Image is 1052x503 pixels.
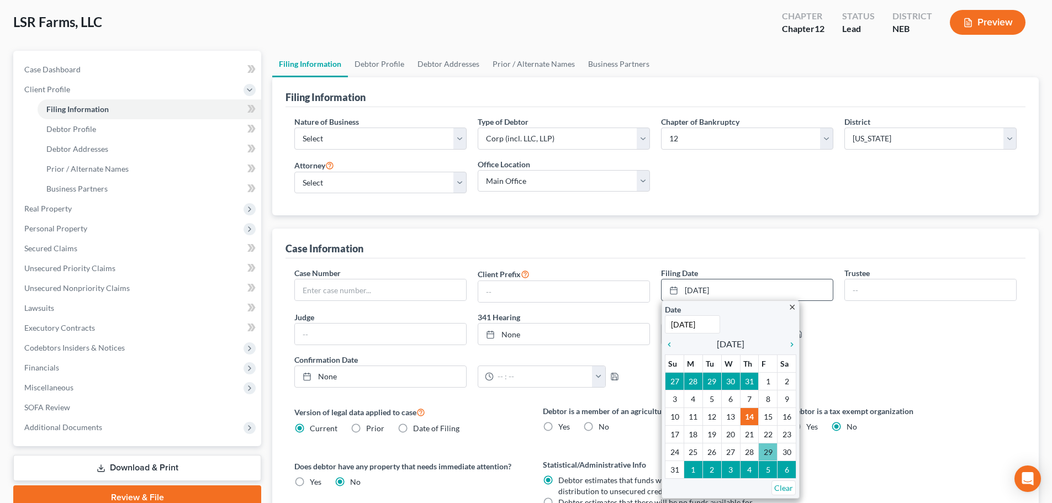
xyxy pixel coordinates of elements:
[24,323,95,332] span: Executory Contracts
[702,355,721,373] th: Tu
[289,354,655,366] label: Confirmation Date
[702,426,721,443] td: 19
[581,51,656,77] a: Business Partners
[286,91,366,104] div: Filing Information
[665,373,684,390] td: 27
[702,443,721,461] td: 26
[759,426,778,443] td: 22
[38,99,261,119] a: Filing Information
[665,408,684,426] td: 10
[295,324,466,345] input: --
[759,461,778,479] td: 5
[558,422,570,431] span: Yes
[599,422,609,431] span: No
[721,426,740,443] td: 20
[294,405,520,419] label: Version of legal data applied to case
[366,423,384,433] span: Prior
[15,258,261,278] a: Unsecured Priority Claims
[294,116,359,128] label: Nature of Business
[295,366,466,387] a: None
[665,443,684,461] td: 24
[38,119,261,139] a: Debtor Profile
[558,475,722,496] span: Debtor estimates that funds will be available for distribution to unsecured creditors.
[350,477,361,486] span: No
[24,383,73,392] span: Miscellaneous
[24,224,87,233] span: Personal Property
[24,422,102,432] span: Additional Documents
[806,422,818,431] span: Yes
[272,51,348,77] a: Filing Information
[665,355,684,373] th: Su
[892,23,932,35] div: NEB
[702,408,721,426] td: 12
[13,455,261,481] a: Download & Print
[478,158,530,170] label: Office Location
[411,51,486,77] a: Debtor Addresses
[788,303,796,311] i: close
[740,373,759,390] td: 31
[740,426,759,443] td: 21
[662,279,833,300] a: [DATE]
[310,423,337,433] span: Current
[15,298,261,318] a: Lawsuits
[759,355,778,373] th: F
[661,116,739,128] label: Chapter of Bankruptcy
[24,303,54,313] span: Lawsuits
[721,355,740,373] th: W
[24,263,115,273] span: Unsecured Priority Claims
[782,10,824,23] div: Chapter
[721,461,740,479] td: 3
[665,315,720,333] input: 1/1/2013
[892,10,932,23] div: District
[286,242,363,255] div: Case Information
[740,355,759,373] th: Th
[13,14,102,30] span: LSR Farms, LLC
[24,283,130,293] span: Unsecured Nonpriority Claims
[759,408,778,426] td: 15
[740,461,759,479] td: 4
[721,390,740,408] td: 6
[740,443,759,461] td: 28
[494,366,593,387] input: -- : --
[702,390,721,408] td: 5
[788,300,796,313] a: close
[15,318,261,338] a: Executory Contracts
[759,443,778,461] td: 29
[717,337,744,351] span: [DATE]
[845,279,1016,300] input: --
[24,84,70,94] span: Client Profile
[486,51,581,77] a: Prior / Alternate Names
[778,355,796,373] th: Sa
[38,139,261,159] a: Debtor Addresses
[778,408,796,426] td: 16
[684,426,702,443] td: 18
[24,204,72,213] span: Real Property
[778,461,796,479] td: 6
[684,355,702,373] th: M
[295,279,466,300] input: Enter case number...
[46,184,108,193] span: Business Partners
[778,426,796,443] td: 23
[721,443,740,461] td: 27
[782,340,796,349] i: chevron_right
[740,390,759,408] td: 7
[684,443,702,461] td: 25
[478,281,649,302] input: --
[15,278,261,298] a: Unsecured Nonpriority Claims
[778,390,796,408] td: 9
[472,311,839,323] label: 341 Hearing
[24,343,125,352] span: Codebtors Insiders & Notices
[38,179,261,199] a: Business Partners
[478,324,649,345] a: None
[24,403,70,412] span: SOFA Review
[15,60,261,80] a: Case Dashboard
[778,443,796,461] td: 30
[665,337,679,351] a: chevron_left
[294,311,314,323] label: Judge
[782,23,824,35] div: Chapter
[844,116,870,128] label: District
[478,267,530,280] label: Client Prefix
[294,460,520,472] label: Does debtor have any property that needs immediate attention?
[759,390,778,408] td: 8
[1014,465,1041,492] div: Open Intercom Messenger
